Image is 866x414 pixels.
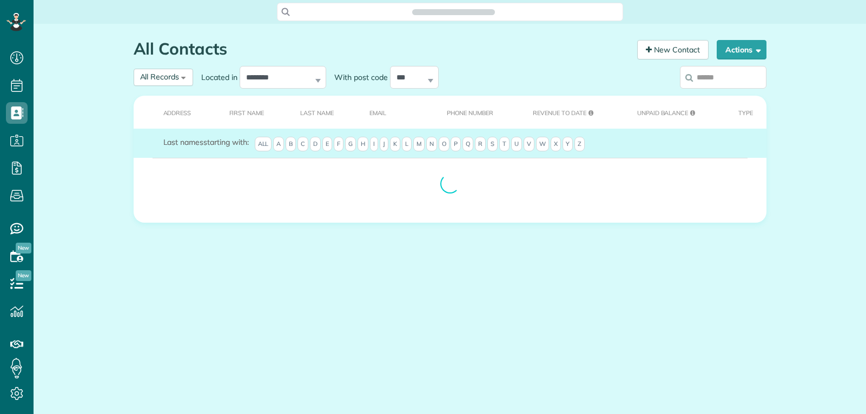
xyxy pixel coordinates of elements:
th: Address [134,96,213,129]
span: S [487,137,498,152]
span: D [310,137,321,152]
button: Actions [717,40,766,59]
span: Search ZenMaid… [423,6,484,17]
span: L [402,137,412,152]
a: New Contact [637,40,709,59]
span: X [551,137,561,152]
th: Type [722,96,766,129]
span: G [345,137,356,152]
span: Q [462,137,473,152]
span: N [426,137,437,152]
th: Last Name [283,96,353,129]
span: New [16,270,31,281]
th: Phone number [430,96,516,129]
h1: All Contacts [134,40,629,58]
span: All [255,137,272,152]
span: P [451,137,461,152]
span: W [536,137,549,152]
th: First Name [213,96,283,129]
span: M [413,137,425,152]
span: H [358,137,368,152]
span: F [334,137,343,152]
span: E [322,137,332,152]
label: starting with: [163,137,249,148]
span: Last names [163,137,204,147]
span: C [298,137,308,152]
th: Unpaid Balance [620,96,722,129]
th: Revenue to Date [516,96,620,129]
span: New [16,243,31,253]
span: K [390,137,400,152]
span: V [524,137,534,152]
span: A [273,137,284,152]
span: J [380,137,388,152]
span: Z [574,137,585,152]
span: U [511,137,522,152]
span: All Records [140,72,180,82]
span: I [370,137,378,152]
span: O [439,137,449,152]
label: Located in [193,72,240,83]
span: R [475,137,486,152]
span: T [499,137,510,152]
th: Email [353,96,431,129]
span: Y [563,137,573,152]
label: With post code [326,72,390,83]
span: B [286,137,296,152]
